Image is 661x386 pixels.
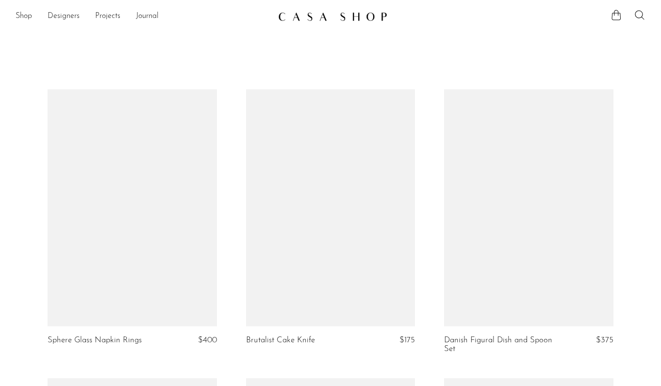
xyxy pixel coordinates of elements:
[444,336,557,354] a: Danish Figural Dish and Spoon Set
[48,10,80,23] a: Designers
[596,336,613,344] span: $375
[399,336,415,344] span: $175
[16,8,270,25] ul: NEW HEADER MENU
[95,10,120,23] a: Projects
[16,10,32,23] a: Shop
[48,336,142,345] a: Sphere Glass Napkin Rings
[136,10,159,23] a: Journal
[16,8,270,25] nav: Desktop navigation
[198,336,217,344] span: $400
[246,336,315,345] a: Brutalist Cake Knife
